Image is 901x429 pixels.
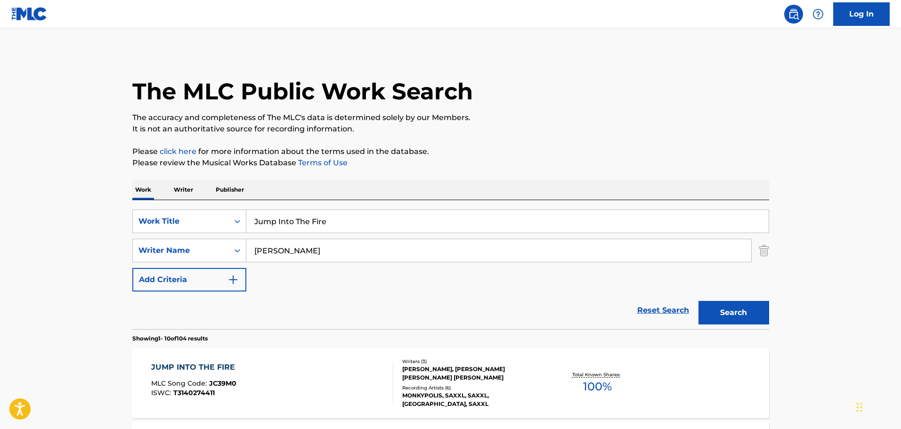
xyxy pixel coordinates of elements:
[583,378,612,395] span: 100 %
[296,158,348,167] a: Terms of Use
[132,348,769,418] a: JUMP INTO THE FIREMLC Song Code:JC39M0ISWC:T3140274411Writers (3)[PERSON_NAME], [PERSON_NAME] [PE...
[402,384,544,391] div: Recording Artists ( 6 )
[854,384,901,429] iframe: Chat Widget
[209,379,236,388] span: JC39M0
[138,216,223,227] div: Work Title
[572,371,623,378] p: Total Known Shares:
[402,358,544,365] div: Writers ( 3 )
[171,180,196,200] p: Writer
[132,112,769,123] p: The accuracy and completeness of The MLC's data is determined solely by our Members.
[132,210,769,329] form: Search Form
[132,123,769,135] p: It is not an authoritative source for recording information.
[132,334,208,343] p: Showing 1 - 10 of 104 results
[132,157,769,169] p: Please review the Musical Works Database
[213,180,247,200] p: Publisher
[809,5,828,24] div: Help
[402,391,544,408] div: MONKYPOLIS, SAXXL, SAXXL, [GEOGRAPHIC_DATA], SAXXL
[151,379,209,388] span: MLC Song Code :
[173,389,215,397] span: T3140274411
[132,180,154,200] p: Work
[138,245,223,256] div: Writer Name
[788,8,799,20] img: search
[227,274,239,285] img: 9d2ae6d4665cec9f34b9.svg
[132,268,246,291] button: Add Criteria
[784,5,803,24] a: Public Search
[857,393,862,421] div: Drag
[402,365,544,382] div: [PERSON_NAME], [PERSON_NAME] [PERSON_NAME] [PERSON_NAME]
[151,389,173,397] span: ISWC :
[132,146,769,157] p: Please for more information about the terms used in the database.
[698,301,769,324] button: Search
[812,8,824,20] img: help
[633,300,694,321] a: Reset Search
[11,7,48,21] img: MLC Logo
[160,147,196,156] a: click here
[151,362,240,373] div: JUMP INTO THE FIRE
[132,77,473,105] h1: The MLC Public Work Search
[759,239,769,262] img: Delete Criterion
[833,2,890,26] a: Log In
